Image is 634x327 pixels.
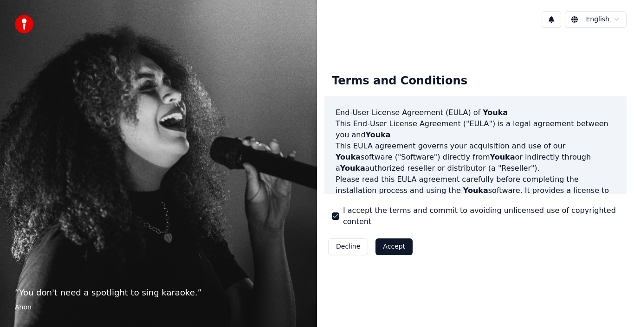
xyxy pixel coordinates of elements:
[336,141,615,174] p: This EULA agreement governs your acquisition and use of our software ("Software") directly from o...
[375,238,413,255] button: Accept
[490,153,515,161] span: Youka
[483,108,508,117] span: Youka
[340,164,365,173] span: Youka
[15,286,302,299] p: “ You don't need a spotlight to sing karaoke. ”
[328,238,368,255] button: Decline
[463,186,488,195] span: Youka
[343,205,619,227] label: I accept the terms and commit to avoiding unlicensed use of copyrighted content
[324,66,475,96] div: Terms and Conditions
[336,174,615,218] p: Please read this EULA agreement carefully before completing the installation process and using th...
[336,118,615,141] p: This End-User License Agreement ("EULA") is a legal agreement between you and
[15,303,302,312] footer: Anon
[366,130,391,139] span: Youka
[336,107,615,118] h3: End-User License Agreement (EULA) of
[336,153,361,161] span: Youka
[15,15,33,33] img: youka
